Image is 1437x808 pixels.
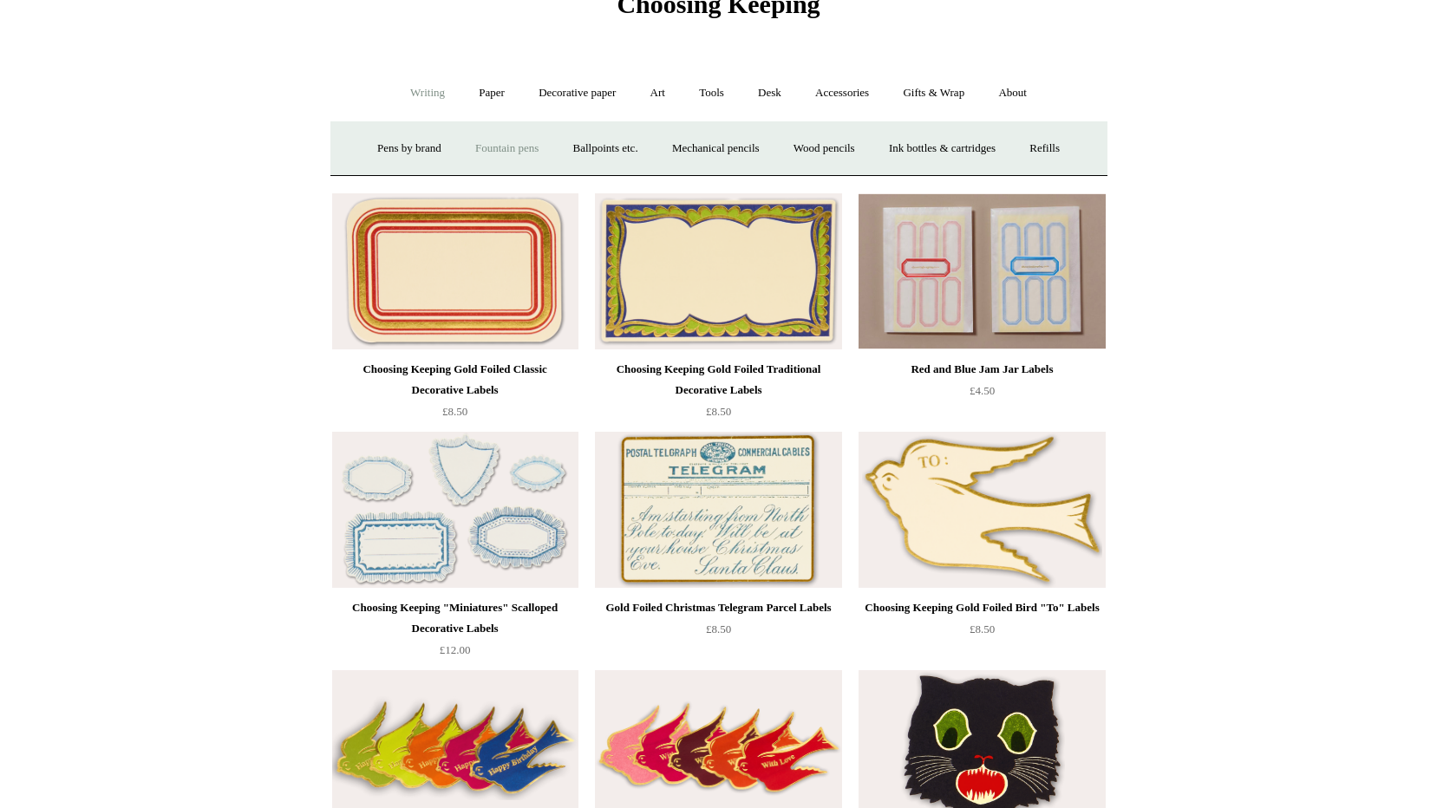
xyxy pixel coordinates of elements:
div: Red and Blue Jam Jar Labels [863,359,1101,380]
img: Gold Foiled Christmas Telegram Parcel Labels [595,432,841,588]
a: Mechanical pencils [656,126,775,172]
div: Choosing Keeping Gold Foiled Traditional Decorative Labels [599,359,837,401]
a: Choosing Keeping "Miniatures" Scalloped Decorative Labels Choosing Keeping "Miniatures" Scalloped... [332,432,578,588]
a: Choosing Keeping Gold Foiled Traditional Decorative Labels £8.50 [595,359,841,430]
a: Gifts & Wrap [887,70,980,116]
img: Choosing Keeping "Miniatures" Scalloped Decorative Labels [332,432,578,588]
div: Gold Foiled Christmas Telegram Parcel Labels [599,597,837,618]
a: Wood pencils [778,126,871,172]
div: Choosing Keeping Gold Foiled Bird "To" Labels [863,597,1101,618]
a: Desk [742,70,797,116]
a: Gold Foiled Christmas Telegram Parcel Labels Gold Foiled Christmas Telegram Parcel Labels [595,432,841,588]
a: Tools [683,70,740,116]
a: Choosing Keeping Gold Foiled Bird "To" Labels £8.50 [859,597,1105,668]
a: Choosing Keeping Gold Foiled Classic Decorative Labels Choosing Keeping Gold Foiled Classic Decor... [332,193,578,349]
a: Gold Foiled Christmas Telegram Parcel Labels £8.50 [595,597,841,668]
span: £8.50 [442,405,467,418]
div: Choosing Keeping "Miniatures" Scalloped Decorative Labels [336,597,574,639]
span: £4.50 [970,384,995,397]
a: Accessories [800,70,885,116]
span: £8.50 [706,622,731,635]
a: About [983,70,1042,116]
span: £12.00 [440,643,471,656]
img: Choosing Keeping Gold Foiled Traditional Decorative Labels [595,193,841,349]
a: Choosing Keeping "Miniatures" Scalloped Decorative Labels £12.00 [332,597,578,668]
a: Choosing Keeping Gold Foiled Traditional Decorative Labels Choosing Keeping Gold Foiled Tradition... [595,193,841,349]
span: £8.50 [970,622,995,635]
a: Choosing Keeping [617,3,820,16]
a: Fountain pens [460,126,554,172]
a: Paper [463,70,520,116]
a: Choosing Keeping Gold Foiled Classic Decorative Labels £8.50 [332,359,578,430]
img: Red and Blue Jam Jar Labels [859,193,1105,349]
img: Choosing Keeping Gold Foiled Classic Decorative Labels [332,193,578,349]
a: Art [635,70,681,116]
a: Red and Blue Jam Jar Labels Red and Blue Jam Jar Labels [859,193,1105,349]
a: Decorative paper [523,70,631,116]
img: Choosing Keeping Gold Foiled Bird "To" Labels [859,432,1105,588]
a: Ink bottles & cartridges [873,126,1011,172]
a: Pens by brand [362,126,457,172]
a: Refills [1014,126,1075,172]
span: £8.50 [706,405,731,418]
div: Choosing Keeping Gold Foiled Classic Decorative Labels [336,359,574,401]
a: Red and Blue Jam Jar Labels £4.50 [859,359,1105,430]
a: Choosing Keeping Gold Foiled Bird "To" Labels Choosing Keeping Gold Foiled Bird "To" Labels [859,432,1105,588]
a: Writing [395,70,460,116]
a: Ballpoints etc. [558,126,654,172]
